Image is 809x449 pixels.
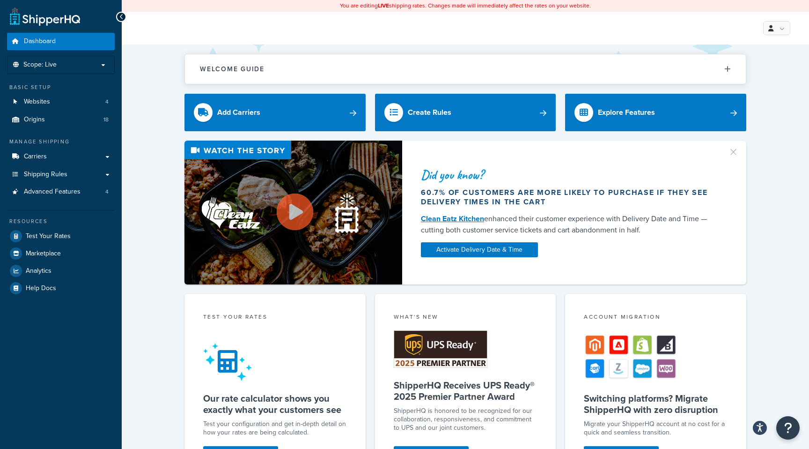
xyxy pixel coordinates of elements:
[26,232,71,240] span: Test Your Rates
[421,242,538,257] a: Activate Delivery Date & Time
[584,420,728,437] div: Migrate your ShipperHQ account at no cost for a quick and seamless transition.
[421,168,717,181] div: Did you know?
[7,183,115,201] a: Advanced Features4
[7,183,115,201] li: Advanced Features
[105,188,109,196] span: 4
[776,416,800,440] button: Open Resource Center
[584,313,728,323] div: Account Migration
[584,393,728,415] h5: Switching platforms? Migrate ShipperHQ with zero disruption
[7,33,115,50] a: Dashboard
[421,213,484,224] a: Clean Eatz Kitchen
[203,420,347,437] div: Test your configuration and get in-depth detail on how your rates are being calculated.
[421,213,717,236] div: enhanced their customer experience with Delivery Date and Time — cutting both customer service ti...
[378,1,389,10] b: LIVE
[24,37,56,45] span: Dashboard
[23,61,57,69] span: Scope: Live
[203,393,347,415] h5: Our rate calculator shows you exactly what your customers see
[408,106,451,119] div: Create Rules
[7,228,115,245] a: Test Your Rates
[7,93,115,111] a: Websites4
[185,54,746,84] button: Welcome Guide
[24,98,50,106] span: Websites
[7,111,115,128] a: Origins18
[7,280,115,297] a: Help Docs
[375,94,556,131] a: Create Rules
[394,380,537,402] h5: ShipperHQ Receives UPS Ready® 2025 Premier Partner Award
[24,116,45,124] span: Origins
[7,166,115,183] a: Shipping Rules
[103,116,109,124] span: 18
[7,111,115,128] li: Origins
[565,94,746,131] a: Explore Features
[26,267,51,275] span: Analytics
[394,313,537,323] div: What's New
[184,94,366,131] a: Add Carriers
[203,313,347,323] div: Test your rates
[24,188,81,196] span: Advanced Features
[7,138,115,146] div: Manage Shipping
[26,284,56,292] span: Help Docs
[421,188,717,207] div: 60.7% of customers are more likely to purchase if they see delivery times in the cart
[217,106,260,119] div: Add Carriers
[200,66,265,73] h2: Welcome Guide
[7,245,115,262] a: Marketplace
[7,93,115,111] li: Websites
[7,262,115,279] a: Analytics
[7,83,115,91] div: Basic Setup
[184,141,402,284] img: Video thumbnail
[394,407,537,432] p: ShipperHQ is honored to be recognized for our collaboration, responsiveness, and commitment to UP...
[7,217,115,225] div: Resources
[26,250,61,258] span: Marketplace
[24,153,47,161] span: Carriers
[7,148,115,165] a: Carriers
[24,171,67,179] span: Shipping Rules
[105,98,109,106] span: 4
[598,106,655,119] div: Explore Features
